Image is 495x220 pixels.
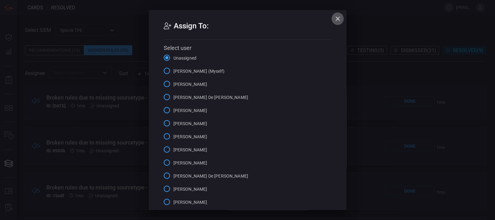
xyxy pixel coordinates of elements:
span: [PERSON_NAME] [173,134,207,140]
span: [PERSON_NAME] [173,199,207,206]
span: [PERSON_NAME] [173,186,207,193]
span: [PERSON_NAME] [173,107,207,114]
h2: Assign To: [164,20,332,40]
span: [PERSON_NAME] (Myself) [173,68,224,75]
span: [PERSON_NAME] [173,160,207,166]
span: Select user [164,45,191,51]
span: [PERSON_NAME] [173,81,207,88]
span: [PERSON_NAME] [173,147,207,153]
span: [PERSON_NAME] De [PERSON_NAME] [173,173,248,179]
span: [PERSON_NAME] De [PERSON_NAME] [173,94,248,101]
span: Unassigned [173,55,197,61]
span: [PERSON_NAME] [173,120,207,127]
